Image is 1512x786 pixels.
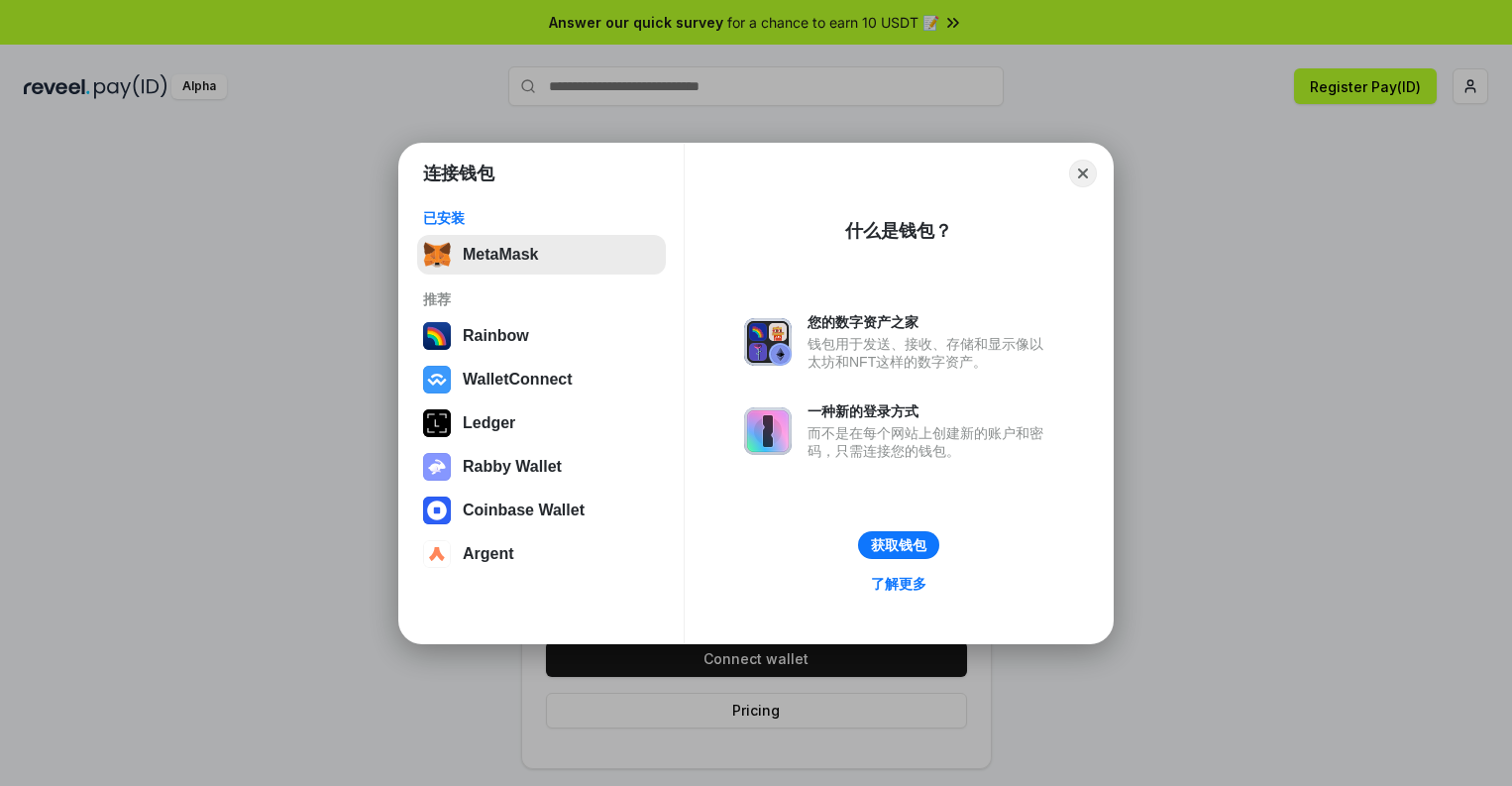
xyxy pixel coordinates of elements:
img: svg+xml,%3Csvg%20width%3D%2228%22%20height%3D%2228%22%20viewBox%3D%220%200%2028%2028%22%20fill%3D... [423,366,451,393]
img: svg+xml,%3Csvg%20fill%3D%22none%22%20height%3D%2233%22%20viewBox%3D%220%200%2035%2033%22%20width%... [423,241,451,269]
div: Rainbow [463,327,529,345]
button: Close [1069,160,1097,187]
div: 获取钱包 [871,536,926,554]
img: svg+xml,%3Csvg%20xmlns%3D%22http%3A%2F%2Fwww.w3.org%2F2000%2Fsvg%22%20fill%3D%22none%22%20viewBox... [744,318,792,366]
button: Rabby Wallet [417,447,666,487]
button: Argent [417,534,666,574]
div: Coinbase Wallet [463,502,585,519]
button: 获取钱包 [858,531,939,559]
button: WalletConnect [417,360,666,399]
button: Ledger [417,403,666,443]
img: svg+xml,%3Csvg%20xmlns%3D%22http%3A%2F%2Fwww.w3.org%2F2000%2Fsvg%22%20fill%3D%22none%22%20viewBox... [744,407,792,455]
a: 了解更多 [859,571,938,597]
div: 钱包用于发送、接收、存储和显示像以太坊和NFT这样的数字资产。 [808,335,1053,371]
img: svg+xml,%3Csvg%20xmlns%3D%22http%3A%2F%2Fwww.w3.org%2F2000%2Fsvg%22%20width%3D%2228%22%20height%3... [423,409,451,437]
div: 什么是钱包？ [845,219,952,243]
div: 已安装 [423,209,660,227]
div: 您的数字资产之家 [808,313,1053,331]
div: WalletConnect [463,371,573,389]
img: svg+xml,%3Csvg%20width%3D%2228%22%20height%3D%2228%22%20viewBox%3D%220%200%2028%2028%22%20fill%3D... [423,540,451,568]
div: 而不是在每个网站上创建新的账户和密码，只需连接您的钱包。 [808,424,1053,460]
div: Rabby Wallet [463,458,562,476]
div: 一种新的登录方式 [808,402,1053,420]
div: 了解更多 [871,575,926,593]
button: MetaMask [417,235,666,275]
div: Ledger [463,414,515,432]
img: svg+xml,%3Csvg%20xmlns%3D%22http%3A%2F%2Fwww.w3.org%2F2000%2Fsvg%22%20fill%3D%22none%22%20viewBox... [423,453,451,481]
div: Argent [463,545,514,563]
div: 推荐 [423,290,660,308]
div: MetaMask [463,246,538,264]
h1: 连接钱包 [423,162,494,185]
img: svg+xml,%3Csvg%20width%3D%22120%22%20height%3D%22120%22%20viewBox%3D%220%200%20120%20120%22%20fil... [423,322,451,350]
button: Rainbow [417,316,666,356]
img: svg+xml,%3Csvg%20width%3D%2228%22%20height%3D%2228%22%20viewBox%3D%220%200%2028%2028%22%20fill%3D... [423,497,451,524]
button: Coinbase Wallet [417,491,666,530]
